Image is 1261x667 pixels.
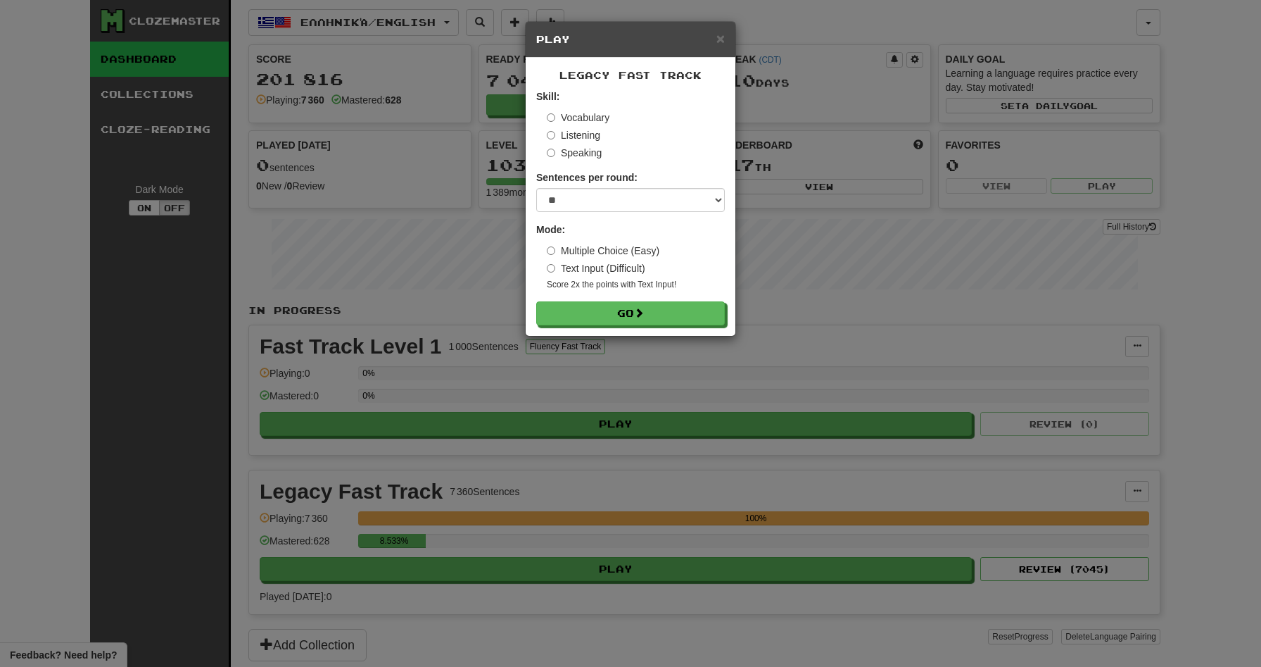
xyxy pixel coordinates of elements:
label: Multiple Choice (Easy) [547,244,659,258]
h5: Play [536,32,725,46]
strong: Skill: [536,91,559,102]
button: Go [536,301,725,325]
span: × [716,30,725,46]
input: Listening [547,131,555,139]
label: Listening [547,128,600,142]
input: Multiple Choice (Easy) [547,247,555,255]
input: Vocabulary [547,113,555,122]
input: Speaking [547,149,555,157]
label: Speaking [547,146,602,160]
label: Sentences per round: [536,170,638,185]
strong: Mode: [536,224,565,235]
span: Legacy Fast Track [559,69,702,81]
label: Text Input (Difficult) [547,261,645,275]
label: Vocabulary [547,111,609,125]
small: Score 2x the points with Text Input ! [547,279,725,291]
input: Text Input (Difficult) [547,264,555,273]
button: Close [716,31,725,46]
